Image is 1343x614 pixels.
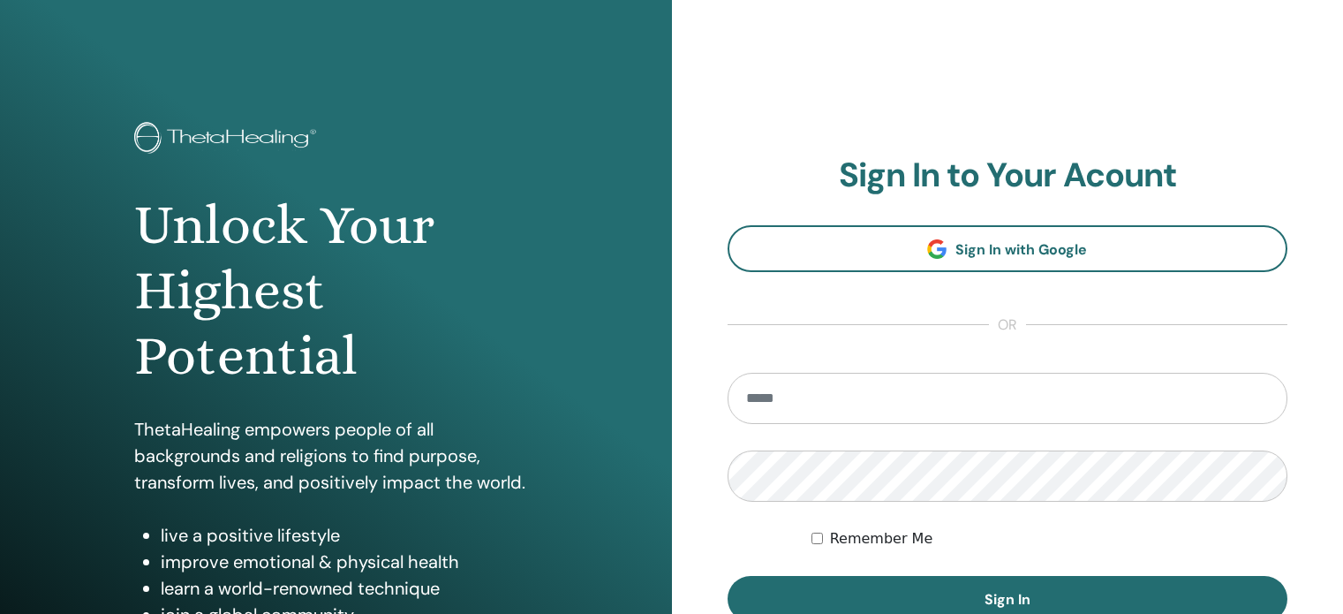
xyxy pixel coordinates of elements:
[728,155,1288,196] h2: Sign In to Your Acount
[985,590,1030,609] span: Sign In
[989,315,1026,336] span: or
[134,193,538,390] h1: Unlock Your Highest Potential
[134,416,538,496] p: ThetaHealing empowers people of all backgrounds and religions to find purpose, transform lives, a...
[728,225,1288,272] a: Sign In with Google
[811,528,1287,550] div: Keep me authenticated indefinitely or until I manually logout
[955,240,1087,259] span: Sign In with Google
[161,549,538,575] li: improve emotional & physical health
[830,528,933,550] label: Remember Me
[161,522,538,549] li: live a positive lifestyle
[161,575,538,602] li: learn a world-renowned technique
